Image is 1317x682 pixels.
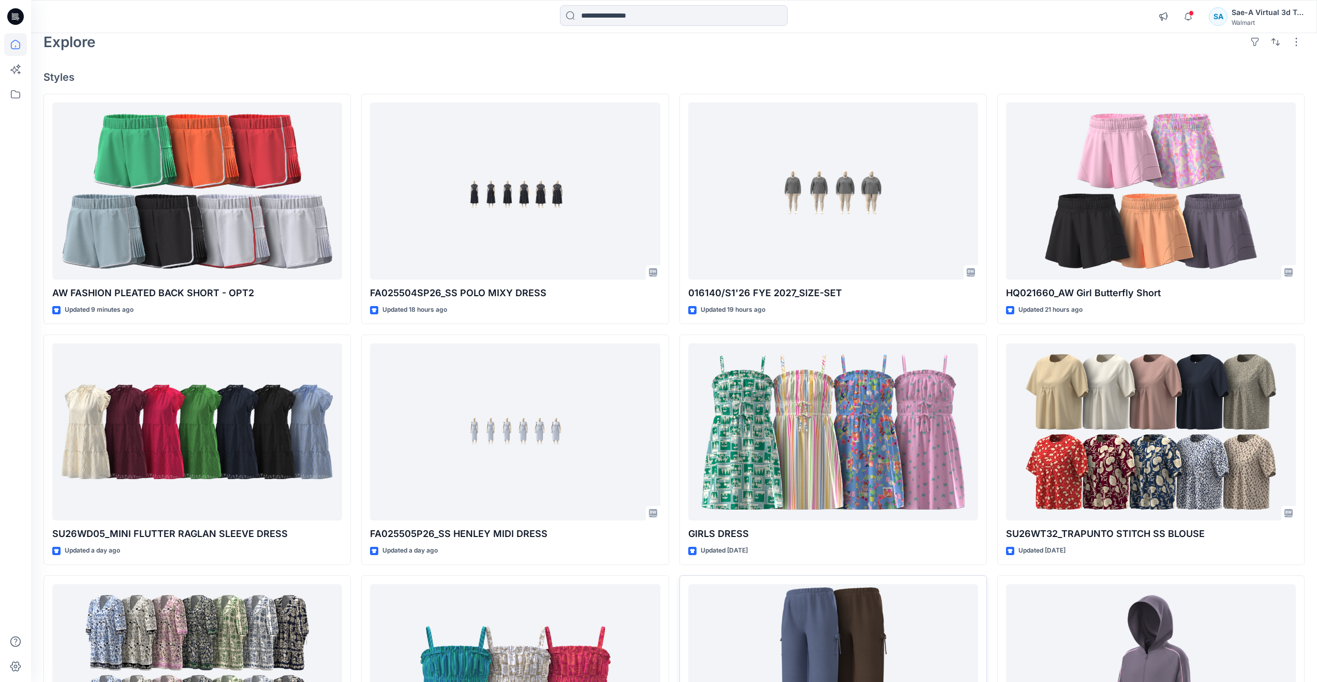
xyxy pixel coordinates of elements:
[65,304,134,315] p: Updated 9 minutes ago
[52,286,342,300] p: AW FASHION PLEATED BACK SHORT - OPT2
[1018,545,1066,556] p: Updated [DATE]
[370,103,660,280] a: FA025504SP26_SS POLO MIXY DRESS
[65,545,120,556] p: Updated a day ago
[1232,6,1304,19] div: Sae-A Virtual 3d Team
[1209,7,1227,26] div: SA
[43,71,1305,83] h4: Styles
[52,103,342,280] a: AW FASHION PLEATED BACK SHORT - OPT2
[43,34,96,50] h2: Explore
[688,103,978,280] a: 016140/S1'26 FYE 2027_SIZE-SET
[370,527,660,541] p: FA025505P26_SS HENLEY MIDI DRESS
[1018,304,1083,315] p: Updated 21 hours ago
[688,286,978,300] p: 016140/S1'26 FYE 2027_SIZE-SET
[688,343,978,521] a: GIRLS DRESS
[1006,286,1296,300] p: HQ021660_AW Girl Butterfly Short
[382,545,438,556] p: Updated a day ago
[370,286,660,300] p: FA025504SP26_SS POLO MIXY DRESS
[688,527,978,541] p: GIRLS DRESS
[1006,103,1296,280] a: HQ021660_AW Girl Butterfly Short
[52,527,342,541] p: SU26WD05_MINI FLUTTER RAGLAN SLEEVE DRESS
[1006,527,1296,541] p: SU26WT32_TRAPUNTO STITCH SS BLOUSE
[1006,343,1296,521] a: SU26WT32_TRAPUNTO STITCH SS BLOUSE
[52,343,342,521] a: SU26WD05_MINI FLUTTER RAGLAN SLEEVE DRESS
[370,343,660,521] a: FA025505P26_SS HENLEY MIDI DRESS
[701,545,748,556] p: Updated [DATE]
[1232,19,1304,26] div: Walmart
[701,304,765,315] p: Updated 19 hours ago
[382,304,447,315] p: Updated 18 hours ago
